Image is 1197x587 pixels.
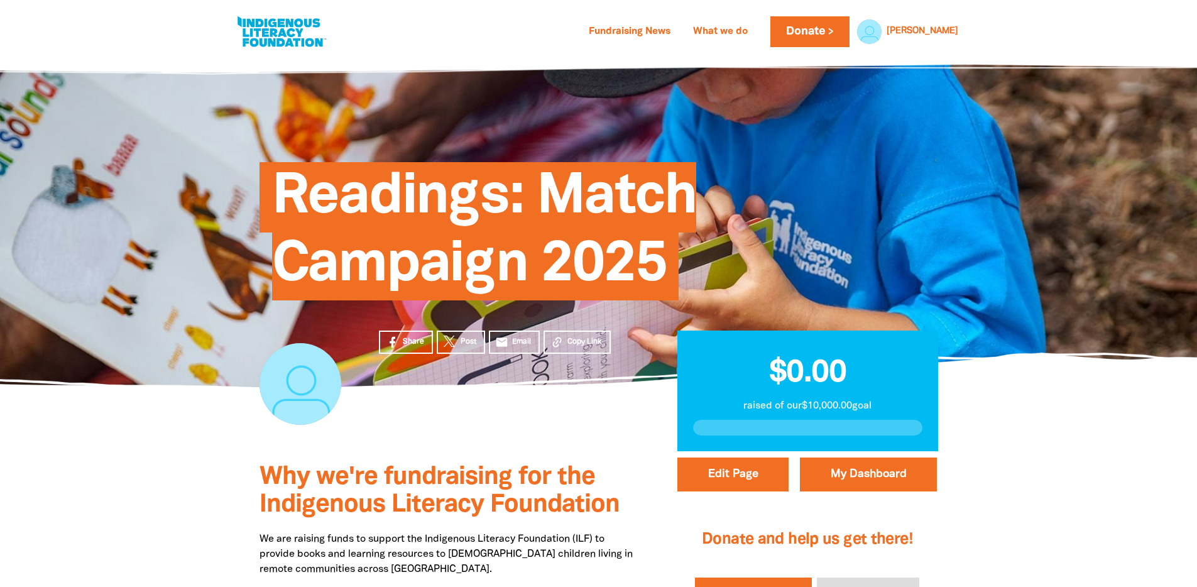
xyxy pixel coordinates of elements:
[379,331,433,354] a: Share
[887,27,958,36] a: [PERSON_NAME]
[260,466,620,517] span: Why we're fundraising for the Indigenous Literacy Foundation
[489,331,540,354] a: emailEmail
[272,172,696,300] span: Readings: Match Campaign 2025
[567,336,602,348] span: Copy Link
[800,458,937,491] a: My Dashboard
[692,515,922,565] h2: Donate and help us get there!
[403,336,424,348] span: Share
[495,336,508,349] i: email
[581,22,678,42] a: Fundraising News
[770,16,850,47] a: Donate
[686,22,755,42] a: What we do
[769,359,846,388] span: $0.00
[544,331,611,354] button: Copy Link
[437,331,485,354] a: Post
[693,398,922,414] p: raised of our $10,000.00 goal
[461,336,476,348] span: Post
[677,458,789,491] button: Edit Page
[512,336,531,348] span: Email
